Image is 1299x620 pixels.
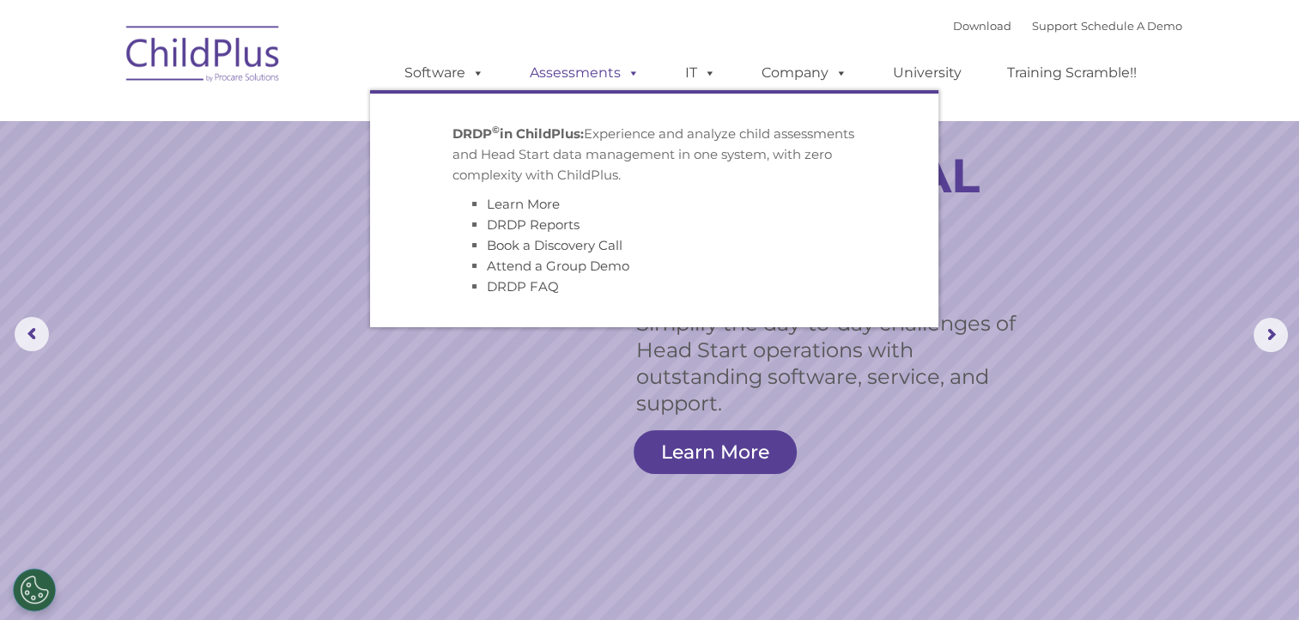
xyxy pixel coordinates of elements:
[452,124,856,185] p: Experience and analyze child assessments and Head Start data management in one system, with zero ...
[953,19,1011,33] a: Download
[118,14,289,100] img: ChildPlus by Procare Solutions
[1081,19,1182,33] a: Schedule A Demo
[634,430,797,474] a: Learn More
[990,56,1154,90] a: Training Scramble!!
[1019,435,1299,620] iframe: Chat Widget
[487,237,622,253] a: Book a Discovery Call
[1032,19,1077,33] a: Support
[487,278,559,295] a: DRDP FAQ
[492,124,500,136] sup: ©
[876,56,979,90] a: University
[668,56,733,90] a: IT
[487,196,560,212] a: Learn More
[953,19,1182,33] font: |
[239,184,312,197] span: Phone number
[487,216,580,233] a: DRDP Reports
[513,56,657,90] a: Assessments
[239,113,291,126] span: Last name
[452,125,584,142] strong: DRDP in ChildPlus:
[744,56,865,90] a: Company
[487,258,629,274] a: Attend a Group Demo
[13,568,56,611] button: Cookies Settings
[387,56,501,90] a: Software
[636,310,1017,416] rs-layer: Simplify the day-to-day challenges of Head Start operations with outstanding software, service, a...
